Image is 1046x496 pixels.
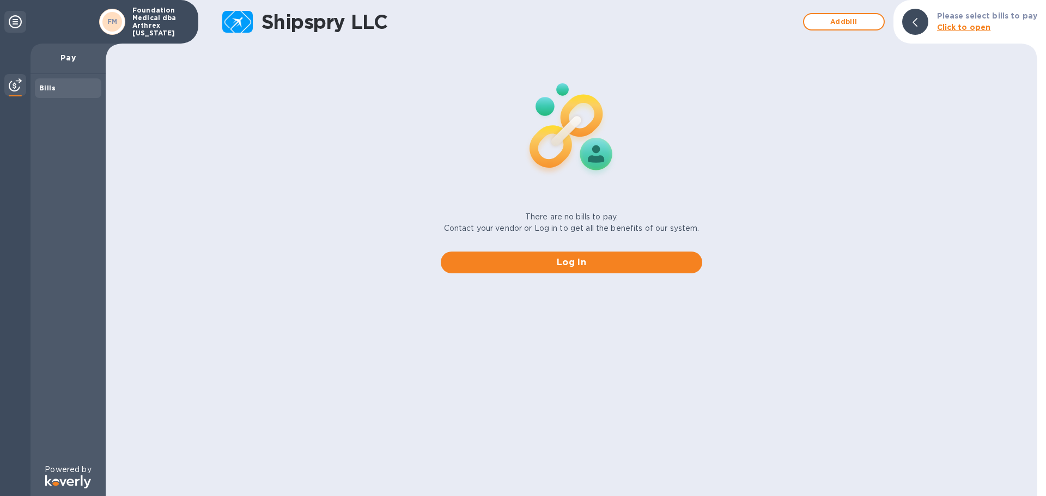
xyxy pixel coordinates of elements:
b: FM [107,17,118,26]
b: Bills [39,84,56,92]
button: Log in [441,252,702,273]
span: Add bill [813,15,875,28]
p: Pay [39,52,97,63]
button: Addbill [803,13,885,30]
p: Powered by [45,464,91,475]
p: Foundation Medical dba Arthrex [US_STATE] [132,7,187,37]
h1: Shipspry LLC [261,10,798,33]
b: Click to open [937,23,991,32]
b: Please select bills to pay [937,11,1037,20]
span: Log in [449,256,694,269]
p: There are no bills to pay. Contact your vendor or Log in to get all the benefits of our system. [444,211,700,234]
img: Logo [45,475,91,488]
